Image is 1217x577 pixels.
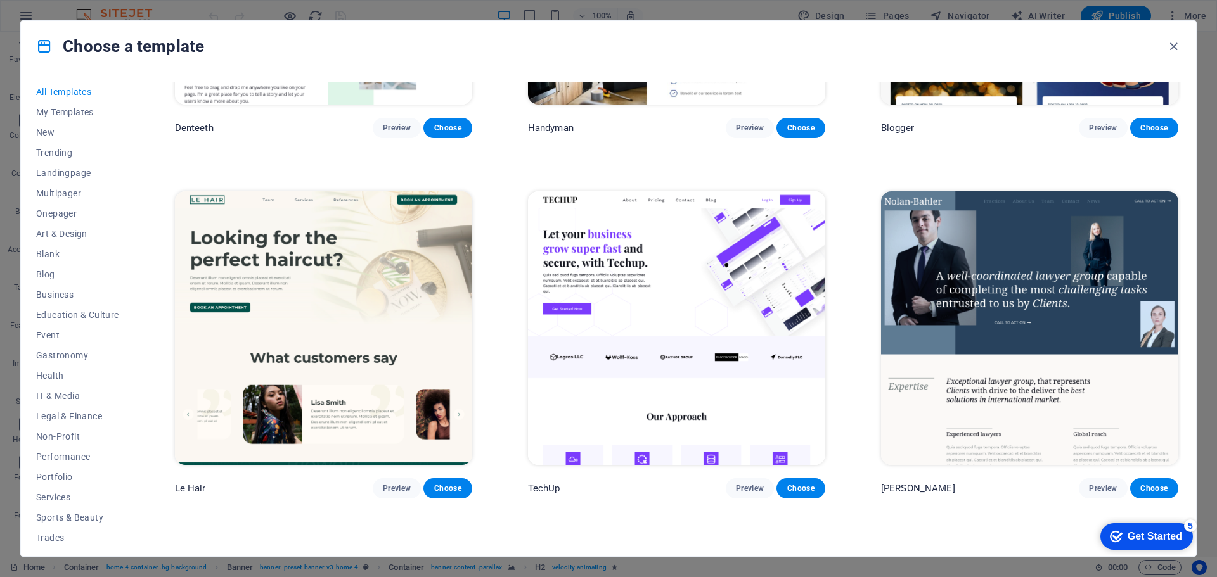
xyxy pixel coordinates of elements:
[29,523,45,526] button: 3
[1089,483,1117,493] span: Preview
[36,87,119,97] span: All Templates
[776,478,825,498] button: Choose
[1089,123,1117,133] span: Preview
[1130,478,1178,498] button: Choose
[373,118,421,138] button: Preview
[36,365,119,386] button: Health
[36,183,119,203] button: Multipager
[36,345,119,365] button: Gastronomy
[36,431,119,441] span: Non-Profit
[36,533,119,543] span: Trades
[881,482,955,495] p: [PERSON_NAME]
[1130,118,1178,138] button: Choose
[36,467,119,487] button: Portfolio
[175,191,472,465] img: Le Hair
[29,508,45,511] button: 2
[36,102,119,122] button: My Templates
[36,330,119,340] span: Event
[36,224,119,244] button: Art & Design
[10,6,103,33] div: Get Started 5 items remaining, 0% complete
[36,269,119,279] span: Blog
[423,478,472,498] button: Choose
[881,122,914,134] p: Blogger
[36,507,119,528] button: Sports & Beauty
[423,118,472,138] button: Choose
[383,483,411,493] span: Preview
[36,148,119,158] span: Trending
[36,264,119,284] button: Blog
[36,472,119,482] span: Portfolio
[36,447,119,467] button: Performance
[175,122,214,134] p: Denteeth
[36,452,119,462] span: Performance
[36,487,119,507] button: Services
[1079,478,1127,498] button: Preview
[94,3,106,15] div: 5
[434,483,461,493] span: Choose
[36,528,119,548] button: Trades
[383,123,411,133] span: Preview
[37,14,92,25] div: Get Started
[29,493,45,496] button: 1
[36,406,119,426] button: Legal & Finance
[36,208,119,219] span: Onepager
[36,325,119,345] button: Event
[36,244,119,264] button: Blank
[36,284,119,305] button: Business
[175,482,206,495] p: Le Hair
[787,123,815,133] span: Choose
[36,289,119,300] span: Business
[36,411,119,421] span: Legal & Finance
[36,107,119,117] span: My Templates
[36,122,119,143] button: New
[528,482,560,495] p: TechUp
[1079,118,1127,138] button: Preview
[36,229,119,239] span: Art & Design
[36,188,119,198] span: Multipager
[726,478,774,498] button: Preview
[776,118,825,138] button: Choose
[36,512,119,523] span: Sports & Beauty
[373,478,421,498] button: Preview
[36,391,119,401] span: IT & Media
[36,305,119,325] button: Education & Culture
[1140,483,1168,493] span: Choose
[36,249,119,259] span: Blank
[36,163,119,183] button: Landingpage
[787,483,815,493] span: Choose
[528,191,825,465] img: TechUp
[36,492,119,502] span: Services
[528,122,574,134] p: Handyman
[36,127,119,137] span: New
[736,483,764,493] span: Preview
[36,350,119,360] span: Gastronomy
[36,386,119,406] button: IT & Media
[36,203,119,224] button: Onepager
[36,143,119,163] button: Trending
[36,371,119,381] span: Health
[726,118,774,138] button: Preview
[36,82,119,102] button: All Templates
[881,191,1178,465] img: Nolan-Bahler
[736,123,764,133] span: Preview
[36,310,119,320] span: Education & Culture
[1140,123,1168,133] span: Choose
[36,426,119,447] button: Non-Profit
[36,36,204,56] h4: Choose a template
[36,168,119,178] span: Landingpage
[434,123,461,133] span: Choose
